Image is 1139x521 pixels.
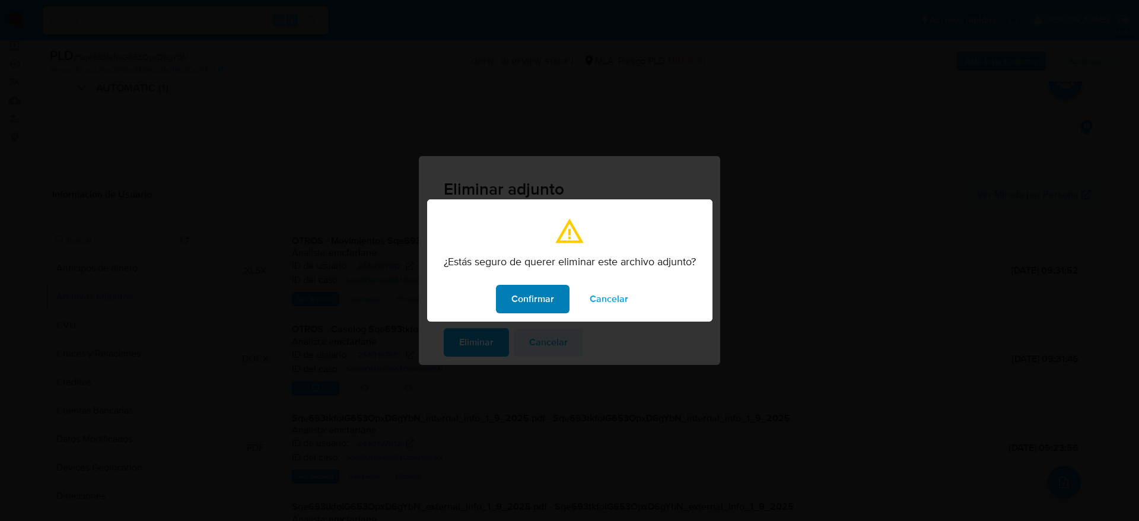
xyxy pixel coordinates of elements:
button: modal_confirmation.cancel [574,285,644,313]
div: modal_confirmation.title [427,199,712,322]
span: Cancelar [590,286,628,312]
p: ¿Estás seguro de querer eliminar este archivo adjunto? [444,255,696,268]
button: modal_confirmation.confirm [496,285,569,313]
span: Confirmar [511,286,554,312]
